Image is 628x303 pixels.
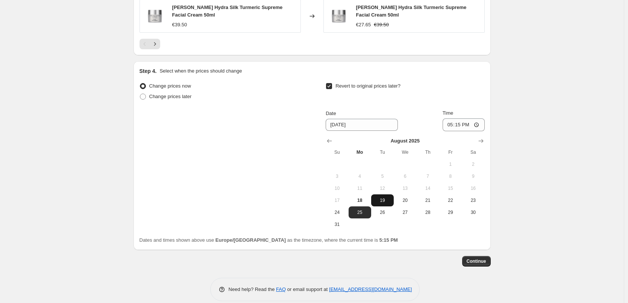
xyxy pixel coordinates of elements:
[462,256,491,267] button: Continue
[149,83,191,89] span: Change prices now
[140,237,398,243] span: Dates and times shown above use as the timezone, where the current time is
[349,182,371,194] button: Monday August 11 2025
[394,182,416,194] button: Wednesday August 13 2025
[329,149,345,155] span: Su
[442,185,459,191] span: 15
[352,209,368,215] span: 25
[397,197,413,203] span: 20
[374,197,391,203] span: 19
[439,170,462,182] button: Friday August 8 2025
[326,111,336,116] span: Date
[419,197,436,203] span: 21
[159,67,242,75] p: Select when the prices should change
[465,149,481,155] span: Sa
[150,39,160,49] button: Next
[397,185,413,191] span: 13
[352,185,368,191] span: 11
[442,173,459,179] span: 8
[329,185,345,191] span: 10
[352,197,368,203] span: 18
[374,22,389,27] span: €39.50
[467,258,486,264] span: Continue
[286,286,329,292] span: or email support at
[149,94,192,99] span: Change prices later
[416,182,439,194] button: Thursday August 14 2025
[465,161,481,167] span: 2
[394,206,416,218] button: Wednesday August 27 2025
[349,146,371,158] th: Monday
[416,206,439,218] button: Thursday August 28 2025
[476,136,486,146] button: Show next month, September 2025
[371,146,394,158] th: Tuesday
[329,286,412,292] a: [EMAIL_ADDRESS][DOMAIN_NAME]
[465,209,481,215] span: 30
[442,197,459,203] span: 22
[172,5,283,18] span: [PERSON_NAME] Hydra Silk Turmeric Supreme Facial Cream 50ml
[326,146,348,158] th: Sunday
[352,173,368,179] span: 4
[439,182,462,194] button: Friday August 15 2025
[443,118,485,131] input: 12:00
[215,237,286,243] b: Europe/[GEOGRAPHIC_DATA]
[442,209,459,215] span: 29
[371,194,394,206] button: Tuesday August 19 2025
[439,194,462,206] button: Friday August 22 2025
[443,110,453,116] span: Time
[326,170,348,182] button: Sunday August 3 2025
[329,221,345,227] span: 31
[462,182,484,194] button: Saturday August 16 2025
[326,218,348,230] button: Sunday August 31 2025
[374,149,391,155] span: Tu
[394,194,416,206] button: Wednesday August 20 2025
[326,206,348,218] button: Sunday August 24 2025
[419,185,436,191] span: 14
[140,67,157,75] h2: Step 4.
[462,206,484,218] button: Saturday August 30 2025
[439,158,462,170] button: Friday August 1 2025
[276,286,286,292] a: FAQ
[394,170,416,182] button: Wednesday August 6 2025
[324,136,335,146] button: Show previous month, July 2025
[416,146,439,158] th: Thursday
[462,170,484,182] button: Saturday August 9 2025
[465,197,481,203] span: 23
[419,209,436,215] span: 28
[439,206,462,218] button: Friday August 29 2025
[397,149,413,155] span: We
[352,149,368,155] span: Mo
[374,173,391,179] span: 5
[144,5,166,27] img: dr-eckstein-hydra-silk-turmeric-supreme-facial-cream-50ml-278759_80x.png
[371,182,394,194] button: Tuesday August 12 2025
[349,170,371,182] button: Monday August 4 2025
[416,194,439,206] button: Thursday August 21 2025
[397,173,413,179] span: 6
[462,194,484,206] button: Saturday August 23 2025
[326,194,348,206] button: Sunday August 17 2025
[439,146,462,158] th: Friday
[335,83,400,89] span: Revert to original prices later?
[397,209,413,215] span: 27
[442,149,459,155] span: Fr
[462,146,484,158] th: Saturday
[465,173,481,179] span: 9
[462,158,484,170] button: Saturday August 2 2025
[374,185,391,191] span: 12
[371,170,394,182] button: Tuesday August 5 2025
[416,170,439,182] button: Thursday August 7 2025
[419,149,436,155] span: Th
[329,209,345,215] span: 24
[356,22,371,27] span: €27.65
[326,182,348,194] button: Sunday August 10 2025
[442,161,459,167] span: 1
[349,194,371,206] button: Today Monday August 18 2025
[394,146,416,158] th: Wednesday
[374,209,391,215] span: 26
[172,22,187,27] span: €39.50
[326,119,398,131] input: 8/18/2025
[465,185,481,191] span: 16
[349,206,371,218] button: Monday August 25 2025
[140,39,160,49] nav: Pagination
[371,206,394,218] button: Tuesday August 26 2025
[329,173,345,179] span: 3
[379,237,398,243] b: 5:15 PM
